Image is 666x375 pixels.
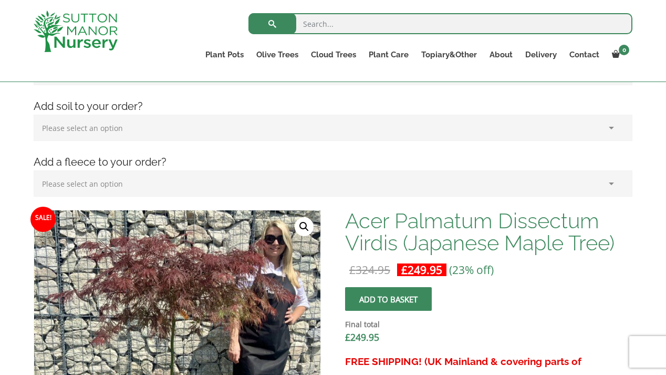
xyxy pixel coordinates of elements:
[345,210,632,254] h1: Acer Palmatum Dissectum Virdis (Japanese Maple Tree)
[349,262,356,277] span: £
[26,98,640,115] h4: Add soil to your order?
[563,47,606,62] a: Contact
[26,154,640,170] h4: Add a fleece to your order?
[248,13,632,34] input: Search...
[345,318,632,331] dt: Final total
[305,47,362,62] a: Cloud Trees
[199,47,250,62] a: Plant Pots
[449,262,494,277] span: (23% off)
[606,47,632,62] a: 0
[30,207,56,232] span: Sale!
[401,262,442,277] bdi: 249.95
[345,331,350,343] span: £
[519,47,563,62] a: Delivery
[619,45,629,55] span: 0
[483,47,519,62] a: About
[295,217,314,236] a: View full-screen image gallery
[345,331,379,343] bdi: 249.95
[345,287,432,311] button: Add to basket
[34,11,118,52] img: logo
[349,262,390,277] bdi: 324.95
[401,262,408,277] span: £
[250,47,305,62] a: Olive Trees
[415,47,483,62] a: Topiary&Other
[362,47,415,62] a: Plant Care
